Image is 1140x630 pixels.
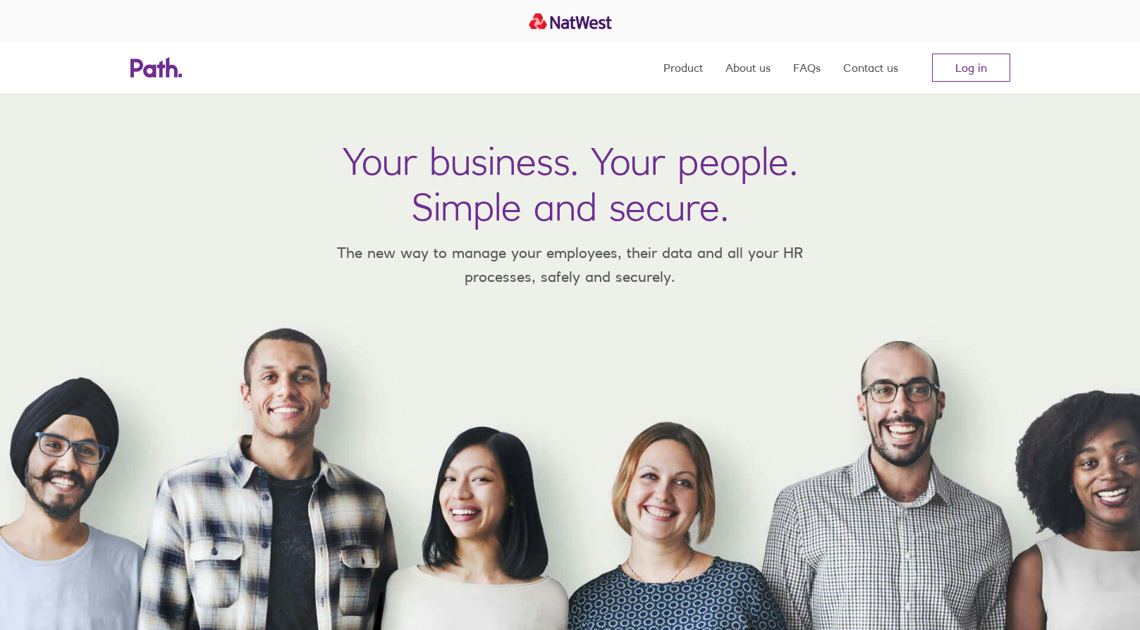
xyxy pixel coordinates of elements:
a: About us [725,42,771,93]
a: FAQs [793,42,821,93]
h1: Your business. Your people. Simple and secure. [343,138,798,230]
p: The new way to manage your employees, their data and all your HR processes, safely and securely. [317,241,824,288]
a: Product [663,42,703,93]
a: Log in [932,54,1010,82]
a: Contact us [843,42,898,93]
